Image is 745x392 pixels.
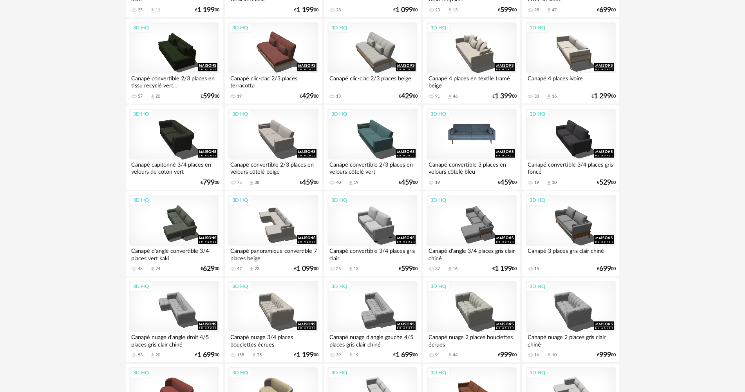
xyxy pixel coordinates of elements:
[423,278,520,362] a: 3D HQ Canapé nuage 2 places bouclettes écrues 91 Download icon 44 €99900
[591,94,616,99] div: € 00
[129,332,219,348] div: Canapé nuage d'angle droit 4/5 places gris clair chiné
[255,266,259,272] div: 23
[348,180,354,186] span: Download icon
[201,266,219,272] div: € 00
[225,191,322,276] a: 3D HQ Canapé panoramique convertible 7 places beige 47 Download icon 23 €1 09900
[348,266,354,272] span: Download icon
[401,180,413,185] span: 459
[197,352,215,358] span: 1 699
[229,109,251,119] div: 3D HQ
[336,7,341,13] div: 28
[498,180,517,185] div: € 00
[401,266,413,272] span: 599
[294,7,318,13] div: € 00
[526,281,549,292] div: 3D HQ
[126,19,223,103] a: 3D HQ Canapé convertible 2/3 places en tissu recyclé vert... 57 Download icon 20 €59900
[522,105,619,190] a: 3D HQ Canapé convertible 3/4 places gris foncé 19 Download icon 10 €52900
[399,180,418,185] div: € 00
[201,180,219,185] div: € 00
[599,7,611,13] span: 699
[327,73,418,89] div: Canapé clic-clac 2/3 places beige
[435,180,440,185] div: 19
[129,246,219,261] div: Canapé d'angle convertible 3/4 places vert kaki
[327,332,418,348] div: Canapé nuage d'angle gauche 4/5 places gris clair chiné
[336,94,341,99] div: 13
[225,105,322,190] a: 3D HQ Canapé convertible 2/3 places en velours côtelé beige 75 Download icon 38 €45900
[399,94,418,99] div: € 00
[599,352,611,358] span: 999
[597,266,616,272] div: € 00
[597,352,616,358] div: € 00
[500,352,512,358] span: 999
[522,278,619,362] a: 3D HQ Canapé nuage 2 places gris clair chiné 16 Download icon 10 €99900
[225,278,322,362] a: 3D HQ Canapé nuage 3/4 places bouclettes écrues 158 Download icon 75 €1 19900
[197,7,215,13] span: 1 199
[453,352,457,358] div: 44
[130,368,152,378] div: 3D HQ
[336,180,341,185] div: 40
[453,266,457,272] div: 16
[150,352,156,358] span: Download icon
[225,19,322,103] a: 3D HQ Canapé clic-clac 2/3 places terracotta 19 €42900
[126,105,223,190] a: 3D HQ Canapé capitonné 3/4 places en velours de coton vert €79900
[300,180,318,185] div: € 00
[427,195,450,205] div: 3D HQ
[229,23,251,33] div: 3D HQ
[328,195,351,205] div: 3D HQ
[599,266,611,272] span: 699
[546,94,552,100] span: Download icon
[427,73,517,89] div: Canapé 4 places en textile tramé beige
[500,180,512,185] span: 459
[526,23,549,33] div: 3D HQ
[348,352,354,358] span: Download icon
[297,352,314,358] span: 1 199
[328,109,351,119] div: 3D HQ
[126,278,223,362] a: 3D HQ Canapé nuage d'angle droit 4/5 places gris clair chiné 53 Download icon 20 €1 69900
[546,352,552,358] span: Download icon
[534,7,539,13] div: 98
[534,180,539,185] div: 19
[249,266,255,272] span: Download icon
[546,7,552,13] span: Download icon
[522,19,619,103] a: 3D HQ Canapé 4 places ivoire 33 Download icon 16 €1 29900
[229,281,251,292] div: 3D HQ
[203,94,215,99] span: 599
[237,180,242,185] div: 75
[336,352,341,358] div: 39
[203,266,215,272] span: 629
[228,246,318,261] div: Canapé panoramique convertible 7 places beige
[228,332,318,348] div: Canapé nuage 3/4 places bouclettes écrues
[156,94,160,99] div: 20
[526,160,616,175] div: Canapé convertible 3/4 places gris foncé
[237,266,242,272] div: 47
[522,191,619,276] a: 3D HQ Canapé 3 places gris clair chiné 15 €69900
[526,332,616,348] div: Canapé nuage 2 places gris clair chiné
[500,7,512,13] span: 599
[156,266,160,272] div: 24
[552,94,557,99] div: 16
[552,180,557,185] div: 10
[255,180,259,185] div: 38
[228,73,318,89] div: Canapé clic-clac 2/3 places terracotta
[526,73,616,89] div: Canapé 4 places ivoire
[427,368,450,378] div: 3D HQ
[354,266,358,272] div: 13
[393,7,418,13] div: € 00
[526,109,549,119] div: 3D HQ
[427,246,517,261] div: Canapé d'angle 3/4 places gris clair chiné
[237,352,244,358] div: 158
[324,19,421,103] a: 3D HQ Canapé clic-clac 2/3 places beige 13 €42900
[138,352,143,358] div: 53
[427,109,450,119] div: 3D HQ
[156,7,160,13] div: 11
[324,191,421,276] a: 3D HQ Canapé convertible 3/4 places gris clair 25 Download icon 13 €59900
[453,7,457,13] div: 13
[453,94,457,99] div: 46
[597,180,616,185] div: € 00
[302,180,314,185] span: 459
[324,278,421,362] a: 3D HQ Canapé nuage d'angle gauche 4/5 places gris clair chiné 39 Download icon 19 €1 69900
[546,180,552,186] span: Download icon
[297,7,314,13] span: 1 199
[150,94,156,100] span: Download icon
[495,94,512,99] span: 1 399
